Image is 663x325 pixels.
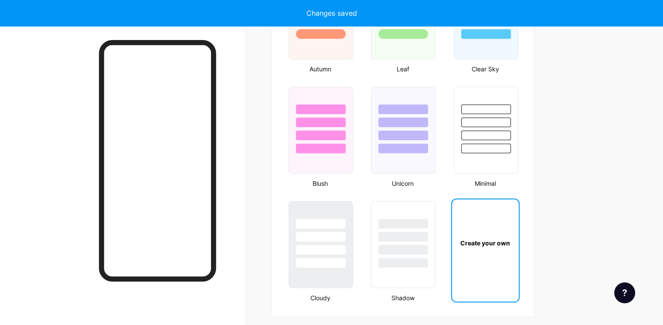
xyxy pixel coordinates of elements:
[306,8,357,18] div: Changes saved
[368,64,437,74] div: Leaf
[286,64,354,74] div: Autumn
[286,179,354,188] div: Blush
[368,179,437,188] div: Unicorn
[451,179,520,188] div: Minimal
[286,293,354,302] div: Cloudy
[453,238,517,248] div: Create your own
[451,64,520,74] div: Clear Sky
[368,293,437,302] div: Shadow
